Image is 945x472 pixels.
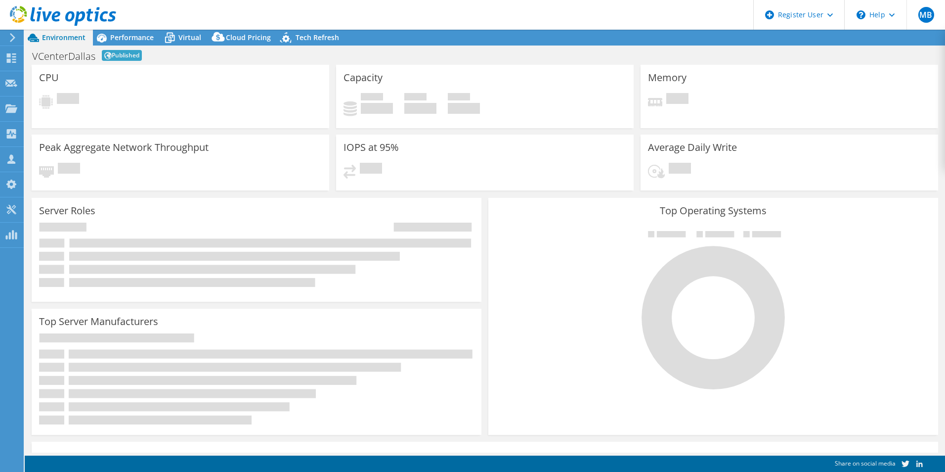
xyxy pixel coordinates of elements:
[835,459,896,468] span: Share on social media
[296,33,339,42] span: Tech Refresh
[666,93,688,106] span: Pending
[39,316,158,327] h3: Top Server Manufacturers
[361,93,383,103] span: Used
[448,103,480,114] h4: 0 GiB
[57,93,79,106] span: Pending
[669,163,691,176] span: Pending
[918,7,934,23] span: MB
[648,142,737,153] h3: Average Daily Write
[448,93,470,103] span: Total
[39,142,209,153] h3: Peak Aggregate Network Throughput
[32,51,95,61] h1: VCenterDallas
[226,33,271,42] span: Cloud Pricing
[857,10,865,19] svg: \n
[110,33,154,42] span: Performance
[648,72,687,83] h3: Memory
[42,33,86,42] span: Environment
[360,163,382,176] span: Pending
[404,93,427,103] span: Free
[344,142,399,153] h3: IOPS at 95%
[39,205,95,216] h3: Server Roles
[344,72,383,83] h3: Capacity
[496,205,931,216] h3: Top Operating Systems
[404,103,436,114] h4: 0 GiB
[102,50,142,61] span: Published
[178,33,201,42] span: Virtual
[361,103,393,114] h4: 0 GiB
[58,163,80,176] span: Pending
[39,72,59,83] h3: CPU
